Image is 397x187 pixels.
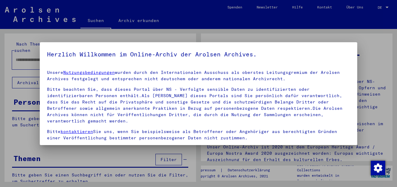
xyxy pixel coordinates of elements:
[371,161,385,175] img: Zustimmung ändern
[47,128,350,141] p: Bitte Sie uns, wenn Sie beispielsweise als Betroffener oder Angehöriger aus berechtigten Gründen ...
[47,86,350,124] p: Bitte beachten Sie, dass dieses Portal über NS - Verfolgte sensible Daten zu identifizierten oder...
[61,129,93,134] a: kontaktieren
[47,69,350,82] p: Unsere wurden durch den Internationalen Ausschuss als oberstes Leitungsgremium der Arolsen Archiv...
[47,49,350,59] h5: Herzlich Willkommen im Online-Archiv der Arolsen Archives.
[63,70,115,75] a: Nutzungsbedingungen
